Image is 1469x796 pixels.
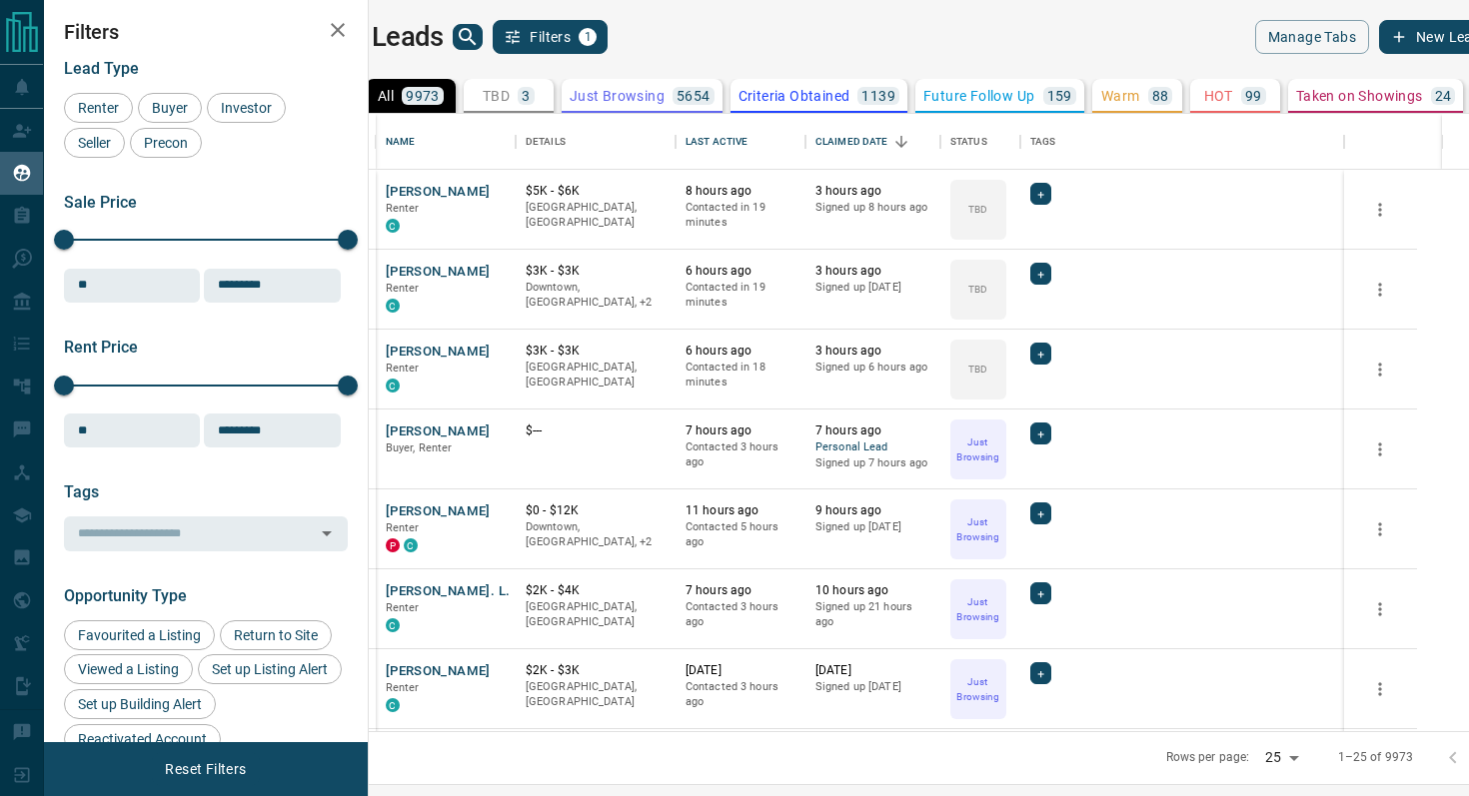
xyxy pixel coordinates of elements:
[138,93,202,123] div: Buyer
[386,422,491,441] button: [PERSON_NAME]
[968,362,987,377] p: TBD
[386,618,400,632] div: condos.ca
[1365,195,1395,225] button: more
[526,582,666,599] p: $2K - $4K
[404,538,418,552] div: condos.ca
[686,582,795,599] p: 7 hours ago
[581,30,595,44] span: 1
[526,263,666,280] p: $3K - $3K
[386,299,400,313] div: condos.ca
[1037,503,1044,523] span: +
[861,89,895,103] p: 1139
[526,200,666,231] p: [GEOGRAPHIC_DATA], [GEOGRAPHIC_DATA]
[686,679,795,710] p: Contacted 3 hours ago
[1030,422,1051,444] div: +
[1365,674,1395,704] button: more
[526,280,666,311] p: West End, Toronto
[386,538,400,552] div: property.ca
[71,135,118,151] span: Seller
[1030,263,1051,285] div: +
[386,502,491,521] button: [PERSON_NAME]
[64,482,99,501] span: Tags
[145,100,195,116] span: Buyer
[815,662,930,679] p: [DATE]
[1204,89,1233,103] p: HOT
[950,114,987,170] div: Status
[378,89,394,103] p: All
[940,114,1020,170] div: Status
[526,114,566,170] div: Details
[686,343,795,360] p: 6 hours ago
[386,343,491,362] button: [PERSON_NAME]
[64,128,125,158] div: Seller
[386,379,400,393] div: condos.ca
[686,519,795,550] p: Contacted 5 hours ago
[64,59,139,78] span: Lead Type
[386,202,420,215] span: Renter
[1047,89,1072,103] p: 159
[952,514,1004,544] p: Just Browsing
[483,89,510,103] p: TBD
[526,599,666,630] p: [GEOGRAPHIC_DATA], [GEOGRAPHIC_DATA]
[815,422,930,439] p: 7 hours ago
[64,620,215,650] div: Favourited a Listing
[1365,594,1395,624] button: more
[815,599,930,630] p: Signed up 21 hours ago
[1030,114,1056,170] div: Tags
[386,114,416,170] div: Name
[522,89,530,103] p: 3
[952,434,1004,464] p: Just Browsing
[493,20,608,54] button: Filters1
[386,183,491,202] button: [PERSON_NAME]
[526,183,666,200] p: $5K - $6K
[923,89,1034,103] p: Future Follow Up
[526,343,666,360] p: $3K - $3K
[386,263,491,282] button: [PERSON_NAME]
[1037,264,1044,284] span: +
[64,193,137,212] span: Sale Price
[386,521,420,534] span: Renter
[64,338,138,357] span: Rent Price
[64,724,221,754] div: Reactivated Account
[71,661,186,677] span: Viewed a Listing
[516,114,676,170] div: Details
[815,439,930,456] span: Personal Lead
[64,586,187,605] span: Opportunity Type
[526,502,666,519] p: $0 - $12K
[1037,663,1044,683] span: +
[1152,89,1169,103] p: 88
[1037,423,1044,443] span: +
[1365,275,1395,305] button: more
[686,599,795,630] p: Contacted 3 hours ago
[130,128,202,158] div: Precon
[1030,183,1051,205] div: +
[198,654,342,684] div: Set up Listing Alert
[686,439,795,470] p: Contacted 3 hours ago
[1037,344,1044,364] span: +
[137,135,195,151] span: Precon
[386,662,491,681] button: [PERSON_NAME]
[526,422,666,439] p: $---
[220,620,332,650] div: Return to Site
[686,280,795,311] p: Contacted in 19 minutes
[815,502,930,519] p: 9 hours ago
[815,519,930,535] p: Signed up [DATE]
[152,752,259,786] button: Reset Filters
[815,582,930,599] p: 10 hours ago
[64,20,348,44] h2: Filters
[1020,114,1344,170] div: Tags
[1245,89,1262,103] p: 99
[71,100,126,116] span: Renter
[1037,184,1044,204] span: +
[887,128,915,156] button: Sort
[64,93,133,123] div: Renter
[815,263,930,280] p: 3 hours ago
[329,21,444,53] h1: My Leads
[570,89,665,103] p: Just Browsing
[526,360,666,391] p: [GEOGRAPHIC_DATA], [GEOGRAPHIC_DATA]
[313,519,341,547] button: Open
[207,93,286,123] div: Investor
[386,282,420,295] span: Renter
[815,455,930,471] p: Signed up 7 hours ago
[227,627,325,643] span: Return to Site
